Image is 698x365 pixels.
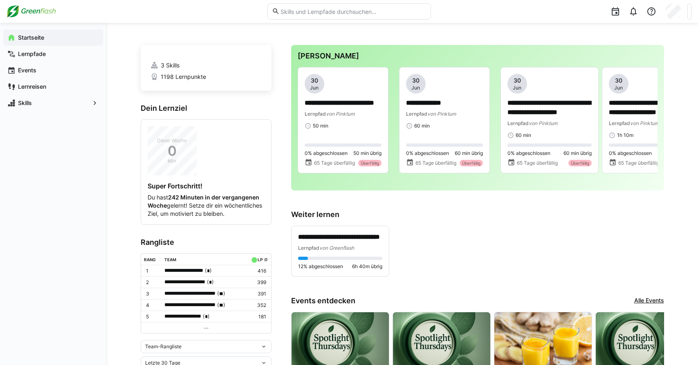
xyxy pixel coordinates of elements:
span: 0% abgeschlossen [609,150,652,157]
span: 65 Tage überfällig [314,160,355,166]
span: Lernpfad [305,111,326,117]
span: von Pinktum [326,111,355,117]
p: 352 [249,302,266,309]
span: 65 Tage überfällig [517,160,558,166]
p: 181 [249,313,266,320]
div: Team [164,257,176,262]
span: von Pinktum [427,111,456,117]
span: von Pinktum [529,120,557,126]
p: Du hast gelernt! Setze dir ein wöchentliches Ziel, um motiviert zu bleiben. [148,193,265,218]
span: ( ) [205,266,212,275]
span: 50 min [313,123,328,129]
span: 65 Tage überfällig [415,160,456,166]
input: Skills und Lernpfade durchsuchen… [280,8,426,15]
p: 416 [249,268,266,274]
span: 0% abgeschlossen [507,150,550,157]
span: Lernpfad [609,120,630,126]
a: 3 Skills [150,61,262,69]
span: 12% abgeschlossen [298,263,343,270]
span: Lernpfad [507,120,529,126]
span: ( ) [217,289,225,298]
div: Überfällig [358,160,382,166]
h3: [PERSON_NAME] [298,52,658,60]
span: 0% abgeschlossen [305,150,348,157]
p: 1 [146,268,158,274]
p: 4 [146,302,158,309]
span: 1198 Lernpunkte [161,73,206,81]
span: 30 [514,76,521,85]
span: 6h 40m übrig [352,263,382,270]
span: 30 [311,76,318,85]
a: Alle Events [634,296,664,305]
div: Rang [144,257,156,262]
span: 3 Skills [161,61,180,69]
span: von Pinktum [630,120,659,126]
span: ( ) [207,278,214,287]
p: 399 [249,279,266,286]
h3: Weiter lernen [291,210,664,219]
h3: Rangliste [141,238,272,247]
span: Jun [310,85,319,91]
strong: 242 Minuten in der vergangenen Woche [148,194,259,209]
span: ( ) [203,312,210,321]
h3: Events entdecken [291,296,355,305]
span: ( ) [217,301,225,309]
span: Lernpfad [406,111,427,117]
h3: Dein Lernziel [141,104,272,113]
span: Jun [411,85,420,91]
span: 30 [615,76,622,85]
span: 65 Tage überfällig [618,160,659,166]
p: 3 [146,291,158,297]
span: 1h 10m [617,132,633,139]
h4: Super Fortschritt! [148,182,265,190]
span: Lernpfad [298,245,319,251]
span: Jun [513,85,521,91]
span: 60 min [516,132,531,139]
a: ø [264,255,268,262]
span: 50 min übrig [353,150,382,157]
span: 60 min [414,123,430,129]
span: 60 min übrig [455,150,483,157]
span: 60 min übrig [563,150,592,157]
div: Überfällig [568,160,592,166]
div: LP [258,257,263,262]
span: 0% abgeschlossen [406,150,449,157]
div: Überfällig [460,160,483,166]
p: 391 [249,291,266,297]
span: von Greenflash [319,245,354,251]
span: Team-Rangliste [145,343,182,350]
p: 2 [146,279,158,286]
p: 5 [146,313,158,320]
span: Jun [614,85,623,91]
span: 30 [412,76,420,85]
